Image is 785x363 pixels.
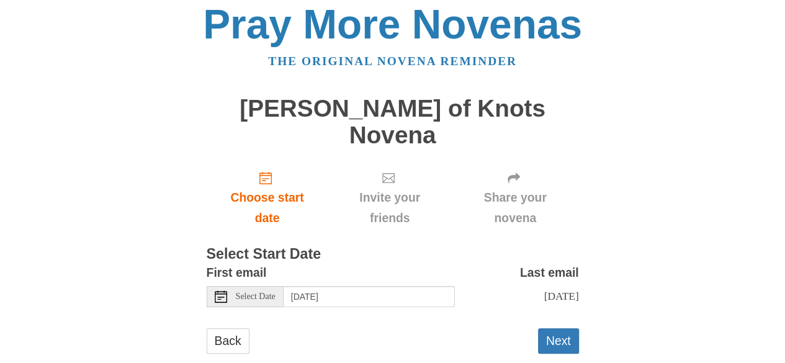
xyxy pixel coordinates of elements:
a: Back [207,328,249,354]
span: Choose start date [219,187,316,228]
a: Choose start date [207,161,328,235]
span: Select Date [236,292,276,301]
label: Last email [520,262,579,283]
div: Click "Next" to confirm your start date first. [328,161,451,235]
div: Click "Next" to confirm your start date first. [452,161,579,235]
span: Share your novena [464,187,567,228]
span: Invite your friends [340,187,439,228]
h3: Select Start Date [207,246,579,262]
h1: [PERSON_NAME] of Knots Novena [207,96,579,148]
button: Next [538,328,579,354]
label: First email [207,262,267,283]
span: [DATE] [544,290,578,302]
a: The original novena reminder [268,55,517,68]
a: Pray More Novenas [203,1,582,47]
